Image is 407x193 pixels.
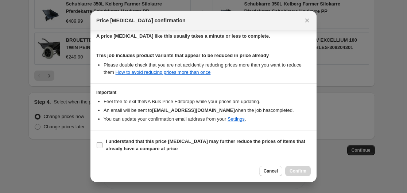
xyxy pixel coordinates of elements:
span: Cancel [264,168,278,174]
b: [EMAIL_ADDRESS][DOMAIN_NAME] [152,107,235,113]
b: This job includes product variants that appear to be reduced in price already [96,53,269,58]
span: Price [MEDICAL_DATA] confirmation [96,17,186,24]
a: How to avoid reducing prices more than once [116,69,211,75]
li: Feel free to exit the NA Bulk Price Editor app while your prices are updating. [104,98,311,105]
button: Close [302,15,312,26]
b: I understand that this price [MEDICAL_DATA] may further reduce the prices of items that already h... [106,139,305,151]
li: Please double check that you are not accidently reducing prices more than you want to reduce them [104,61,311,76]
a: Settings [228,116,245,122]
li: An email will be sent to when the job has completed . [104,107,311,114]
b: A price [MEDICAL_DATA] like this usually takes a minute or less to complete. [96,33,270,39]
h3: Important [96,90,311,95]
button: Cancel [259,166,282,176]
li: You can update your confirmation email address from your . [104,116,311,123]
